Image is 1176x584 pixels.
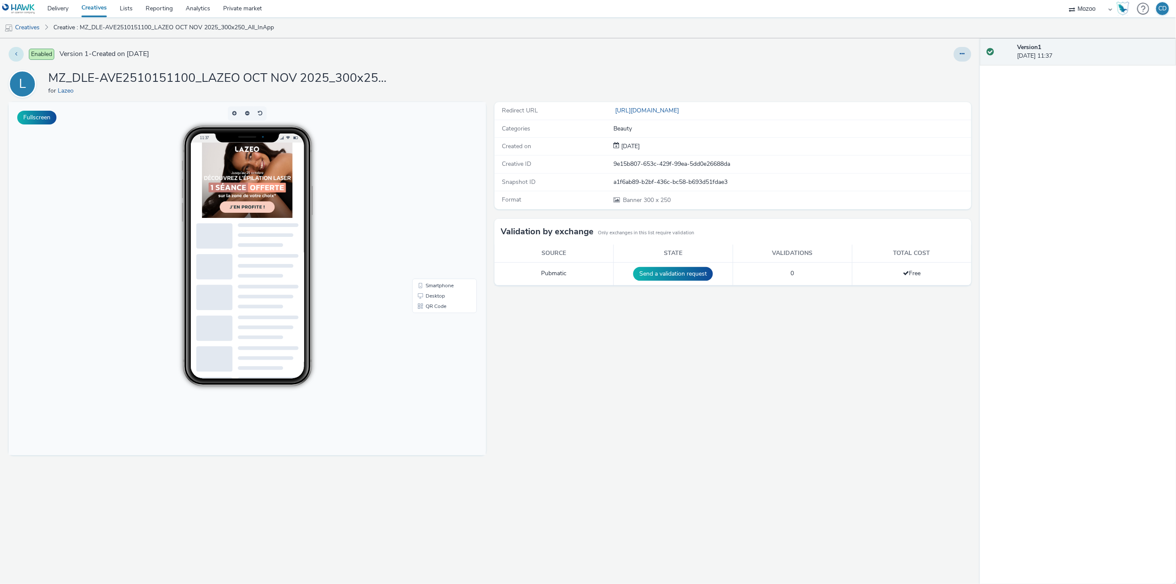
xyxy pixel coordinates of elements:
[29,49,54,60] span: Enabled
[193,40,284,116] img: Advertisement preview
[613,245,733,262] th: State
[405,189,467,199] li: Desktop
[613,106,682,115] a: [URL][DOMAIN_NAME]
[495,262,614,285] td: Pubmatic
[502,178,536,186] span: Snapshot ID
[622,196,671,204] span: 300 x 250
[502,160,532,168] span: Creative ID
[633,267,713,281] button: Send a validation request
[405,199,467,209] li: QR Code
[58,87,77,95] a: Lazeo
[623,196,644,204] span: Banner
[1017,43,1042,51] strong: Version 1
[19,72,26,96] div: L
[1017,43,1170,61] div: [DATE] 11:37
[17,111,56,124] button: Fullscreen
[417,191,436,196] span: Desktop
[417,202,438,207] span: QR Code
[48,87,58,95] span: for
[501,225,594,238] h3: Validation by exchange
[1159,2,1167,15] div: CD
[417,181,445,186] span: Smartphone
[613,124,971,133] div: Beauty
[1117,2,1129,16] img: Hawk Academy
[4,24,13,32] img: mobile
[613,160,971,168] div: 9e15b807-653c-429f-99ea-5dd0e26688da
[502,142,532,150] span: Created on
[59,49,149,59] span: Version 1 - Created on [DATE]
[619,142,640,150] span: [DATE]
[852,245,971,262] th: Total cost
[191,33,201,38] span: 11:37
[1117,2,1133,16] a: Hawk Academy
[502,106,538,115] span: Redirect URL
[48,70,393,87] h1: MZ_DLE-AVE2510151100_LAZEO OCT NOV 2025_300x250_All_InApp
[502,124,531,133] span: Categories
[2,3,35,14] img: undefined Logo
[613,178,971,186] div: a1f6ab89-b2bf-436c-bc58-b693d51fdae3
[619,142,640,151] div: Creation 15 October 2025, 11:37
[502,196,522,204] span: Format
[903,269,921,277] span: Free
[9,80,40,88] a: L
[733,245,852,262] th: Validations
[405,178,467,189] li: Smartphone
[49,17,278,38] a: Creative : MZ_DLE-AVE2510151100_LAZEO OCT NOV 2025_300x250_All_InApp
[495,245,614,262] th: Source
[791,269,794,277] span: 0
[598,230,694,236] small: Only exchanges in this list require validation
